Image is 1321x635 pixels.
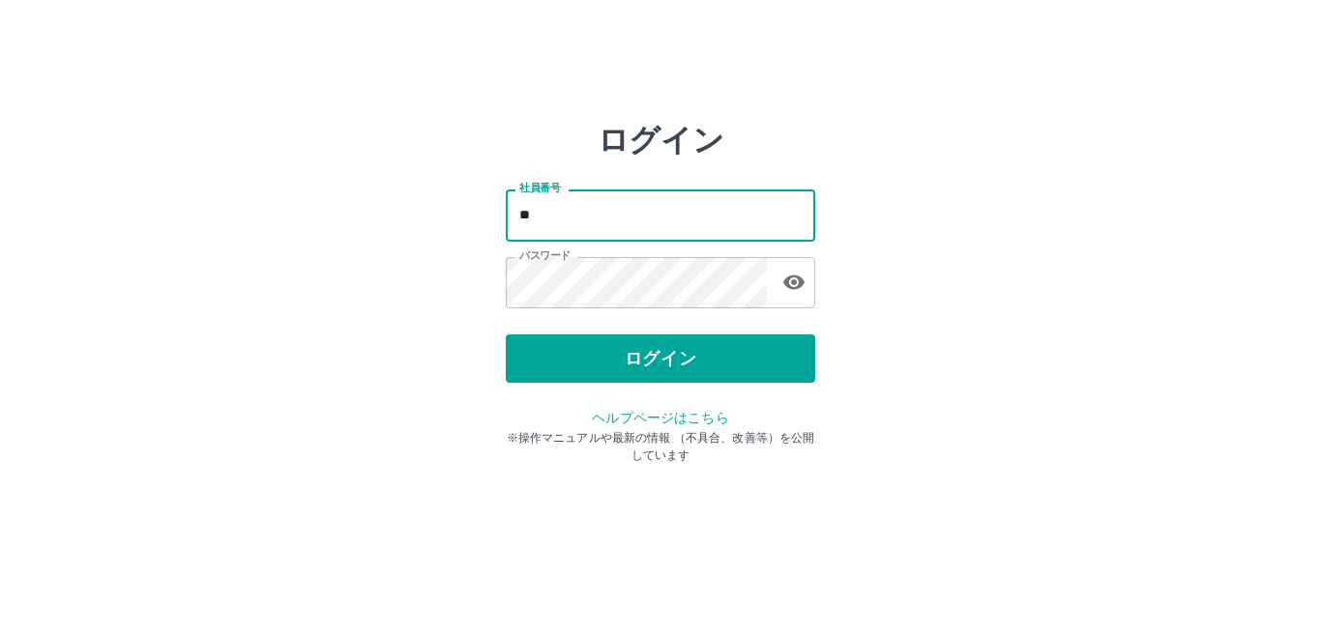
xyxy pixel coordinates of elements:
[519,248,571,263] label: パスワード
[506,334,815,383] button: ログイン
[598,122,724,159] h2: ログイン
[519,181,560,195] label: 社員番号
[506,429,815,464] p: ※操作マニュアルや最新の情報 （不具合、改善等）を公開しています
[592,410,728,425] a: ヘルプページはこちら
